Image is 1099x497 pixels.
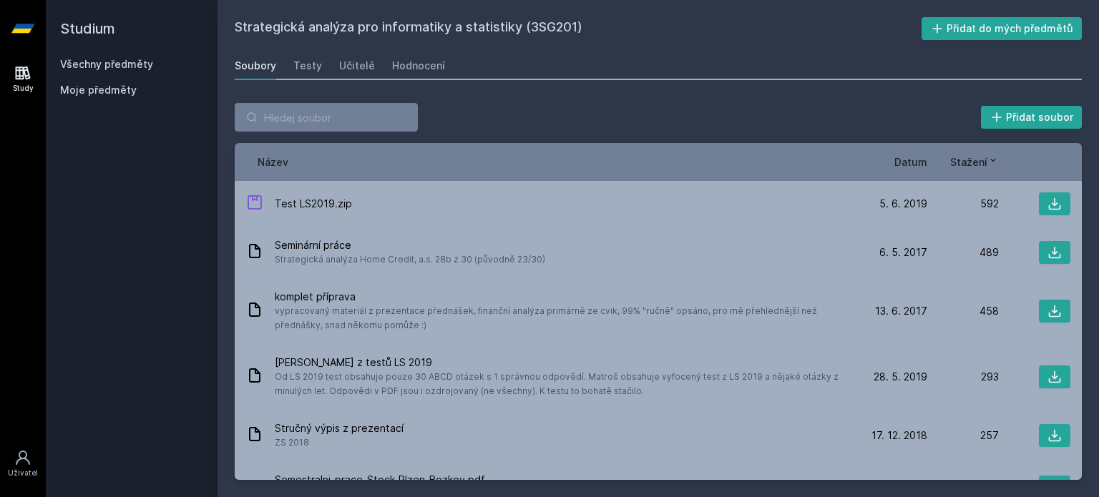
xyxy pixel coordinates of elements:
a: Učitelé [339,51,375,80]
span: 28. 5. 2019 [874,370,927,384]
span: Strategická analýza Home Credit, a.s. 28b z 30 (původně 23/30) [275,252,545,267]
div: Testy [293,59,322,73]
div: 458 [927,304,999,318]
div: Hodnocení [392,59,445,73]
input: Hledej soubor [235,103,418,132]
div: 293 [927,370,999,384]
a: Všechny předměty [60,58,153,70]
span: vypracovaný materiál z prezentace přednášek, finanční analýza primárně ze cvik, 99% "ručně" opsán... [275,304,850,333]
span: 5. 6. 2019 [879,197,927,211]
h2: Strategická analýza pro informatiky a statistiky (3SG201) [235,17,922,40]
div: Učitelé [339,59,375,73]
div: 592 [927,197,999,211]
span: Semestralni-prace-Stock-Plzen-Bozkov.pdf [275,473,559,487]
span: Od LS 2019 test obsahuje pouze 30 ABCD otázek s 1 správnou odpovědí. Matroš obsahuje vyfocený tes... [275,370,850,398]
span: komplet příprava [275,290,850,304]
div: Uživatel [8,468,38,478]
button: Přidat soubor [981,106,1083,129]
span: Seminární práce [275,238,545,252]
div: 257 [927,428,999,443]
span: [PERSON_NAME] z testů LS 2019 [275,355,850,370]
a: Soubory [235,51,276,80]
div: ZIP [246,194,263,215]
div: Soubory [235,59,276,73]
span: ZS 2018 [275,436,404,450]
span: Stručný výpis z prezentací [275,421,404,436]
button: Stažení [950,154,999,169]
span: Moje předměty [60,83,137,97]
a: Hodnocení [392,51,445,80]
span: Stažení [950,154,987,169]
span: 6. 5. 2017 [879,245,927,260]
span: Test LS2019.zip [275,197,352,211]
span: 17. 12. 2018 [871,428,927,443]
a: Testy [293,51,322,80]
a: Study [3,57,43,101]
div: Study [13,83,34,94]
button: Datum [894,154,927,169]
div: 489 [927,245,999,260]
button: Název [258,154,288,169]
span: 13. 6. 2017 [875,304,927,318]
button: Přidat do mých předmětů [922,17,1083,40]
a: Uživatel [3,442,43,486]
